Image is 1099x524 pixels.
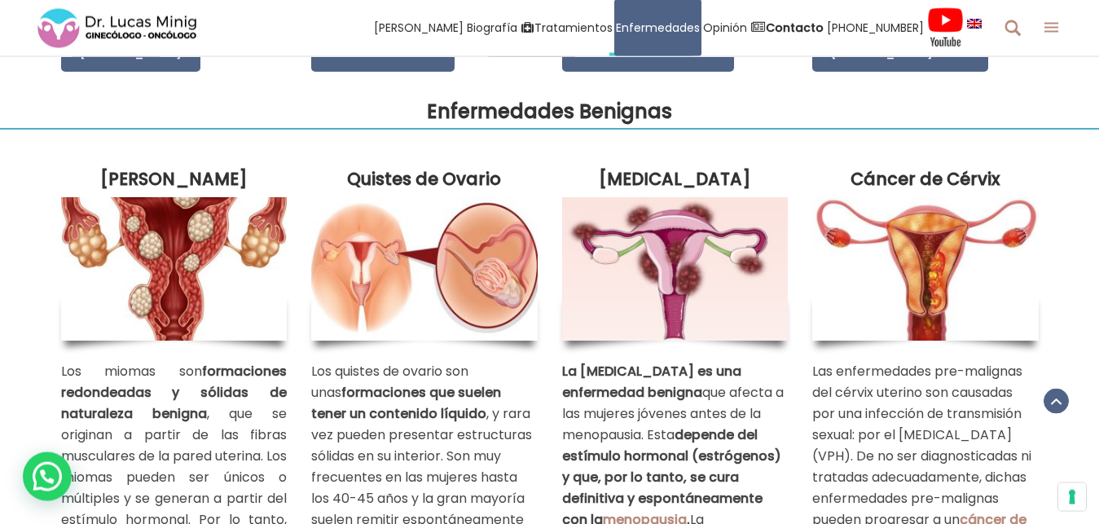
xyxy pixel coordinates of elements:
[61,197,288,341] img: Miomas Uterinos
[851,167,1000,191] strong: Cáncer de Cérvix
[766,20,824,36] strong: Contacto
[347,167,501,191] strong: Quistes de Ovario
[599,167,751,191] strong: [MEDICAL_DATA]
[534,19,613,37] span: Tratamientos
[827,19,924,37] span: [PHONE_NUMBER]
[616,19,700,37] span: Enfermedades
[1058,483,1086,511] button: Sus preferencias de consentimiento para tecnologías de seguimiento
[562,362,741,402] strong: La [MEDICAL_DATA] es una enfermedad benigna
[311,197,538,341] img: Quistes de ovario
[467,19,517,37] span: Biografía
[427,98,672,125] strong: Enfermedades Benignas
[374,19,464,37] span: [PERSON_NAME]
[703,19,747,37] span: Opinión
[812,197,1039,341] img: Cáncer de Cérvix
[311,383,501,423] strong: formaciones que suelen tener un contenido líquido
[927,7,964,48] img: Videos Youtube Ginecología
[967,19,982,29] img: language english
[100,167,248,191] strong: [PERSON_NAME]
[562,197,789,341] img: Endometriosis
[61,362,288,423] strong: formaciones redondeadas y sólidas de naturaleza benigna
